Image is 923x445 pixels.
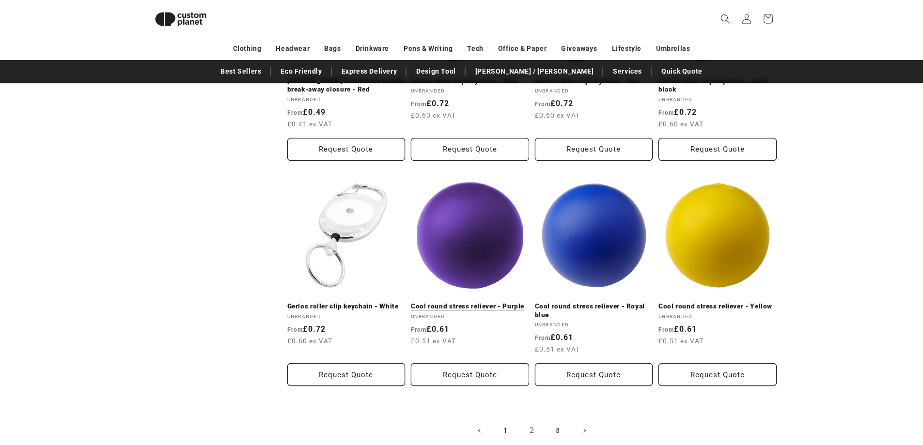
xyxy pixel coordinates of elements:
[337,63,402,80] a: Express Delivery
[411,363,529,386] button: Request Quote
[761,340,923,445] iframe: Chat Widget
[521,420,543,441] a: Page 2
[287,363,406,386] button: Request Quote
[287,302,406,311] a: Gerlos roller clip keychain - White
[535,363,653,386] button: Request Quote
[469,420,490,441] a: Previous page
[276,40,310,57] a: Headwear
[535,77,653,86] a: Gerlos roller clip keychain - Red
[470,63,598,80] a: [PERSON_NAME] / [PERSON_NAME]
[411,77,529,86] a: Gerlos roller clip keychain - Blue
[147,4,215,34] img: Custom Planet
[324,40,341,57] a: Bags
[287,420,777,441] nav: Pagination
[404,40,453,57] a: Pens & Writing
[287,77,406,94] a: [PERSON_NAME] detachable buckle break-away closure - Red
[233,40,262,57] a: Clothing
[548,420,569,441] a: Page 3
[658,77,777,94] a: Gerlos roller clip keychain - Solid black
[535,138,653,161] button: Request Quote
[411,63,461,80] a: Design Tool
[411,302,529,311] a: Cool round stress reliever - Purple
[411,138,529,161] button: Request Quote
[608,63,647,80] a: Services
[495,420,516,441] a: Page 1
[657,63,707,80] a: Quick Quote
[216,63,266,80] a: Best Sellers
[658,138,777,161] button: Request Quote
[715,8,736,30] summary: Search
[535,302,653,319] a: Cool round stress reliever - Royal blue
[356,40,389,57] a: Drinkware
[656,40,690,57] a: Umbrellas
[658,302,777,311] a: Cool round stress reliever - Yellow
[612,40,641,57] a: Lifestyle
[276,63,327,80] a: Eco Friendly
[658,363,777,386] button: Request Quote
[467,40,483,57] a: Tech
[287,138,406,161] button: Request Quote
[561,40,597,57] a: Giveaways
[498,40,547,57] a: Office & Paper
[574,420,595,441] a: Next page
